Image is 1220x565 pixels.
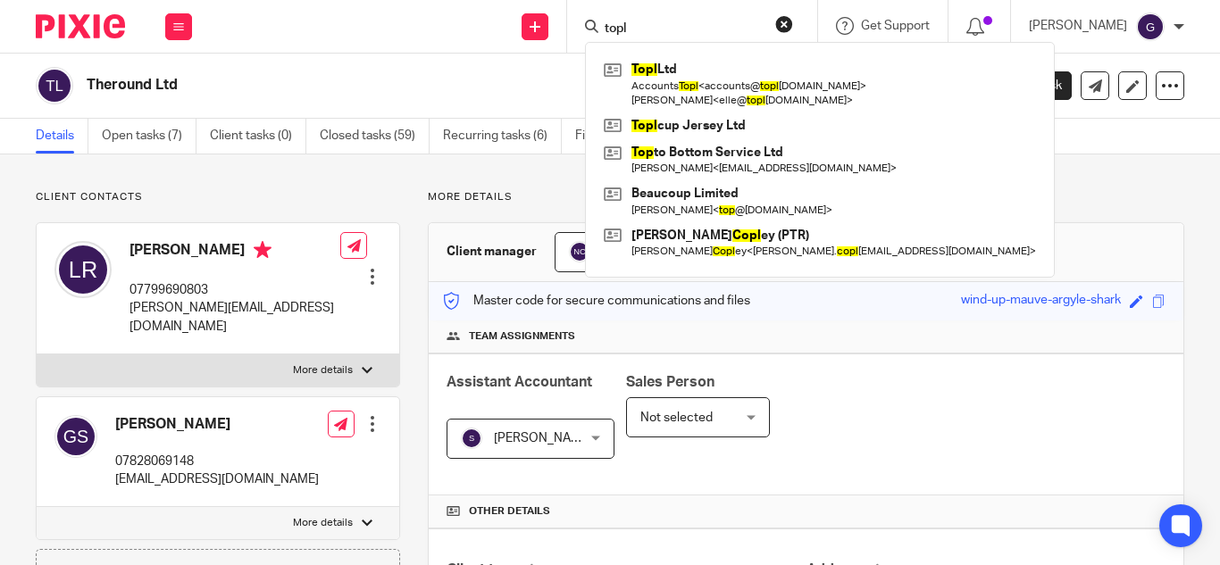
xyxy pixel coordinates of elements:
span: Assistant Accountant [447,375,592,389]
a: Closed tasks (59) [320,119,430,154]
a: Recurring tasks (6) [443,119,562,154]
p: More details [293,363,353,378]
p: Master code for secure communications and files [442,292,750,310]
button: Clear [775,15,793,33]
a: Client tasks (0) [210,119,306,154]
a: Details [36,119,88,154]
p: Client contacts [36,190,400,204]
h4: [PERSON_NAME] [115,415,319,434]
img: svg%3E [1136,12,1165,41]
span: Not selected [640,411,713,424]
img: svg%3E [36,67,73,104]
p: [PERSON_NAME][EMAIL_ADDRESS][DOMAIN_NAME] [130,299,340,336]
span: Other details [469,504,550,519]
img: svg%3E [461,428,482,449]
span: Sales Person [626,375,714,389]
input: Search [603,21,764,37]
h3: Client manager [447,243,537,261]
h2: Theround Ltd [87,76,771,95]
a: Files [575,119,615,154]
div: wind-up-mauve-argyle-shark [961,291,1121,312]
p: More details [293,516,353,530]
p: 07828069148 [115,453,319,470]
p: 07799690803 [130,281,340,299]
span: [PERSON_NAME] K V [494,432,614,445]
span: Team assignments [469,329,575,344]
img: svg%3E [569,241,590,262]
img: svg%3E [54,241,112,298]
h4: [PERSON_NAME] [130,241,340,263]
i: Primary [254,241,272,259]
p: [EMAIL_ADDRESS][DOMAIN_NAME] [115,470,319,488]
img: svg%3E [54,415,97,458]
img: Pixie [36,14,125,38]
a: Open tasks (7) [102,119,196,154]
span: Get Support [861,20,930,32]
p: [PERSON_NAME] [1029,17,1127,35]
p: More details [428,190,1184,204]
